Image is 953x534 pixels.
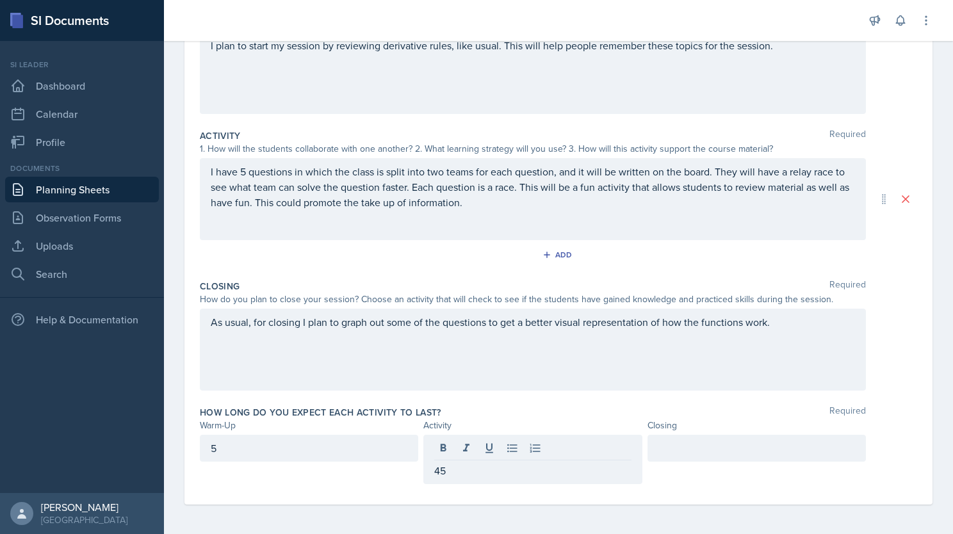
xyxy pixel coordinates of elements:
[648,419,866,432] div: Closing
[434,463,631,478] p: 45
[545,250,573,260] div: Add
[211,314,855,330] p: As usual, for closing I plan to graph out some of the questions to get a better visual representa...
[200,142,866,156] div: 1. How will the students collaborate with one another? 2. What learning strategy will you use? 3....
[200,129,241,142] label: Activity
[41,514,127,526] div: [GEOGRAPHIC_DATA]
[829,406,866,419] span: Required
[829,280,866,293] span: Required
[5,59,159,70] div: Si leader
[5,261,159,287] a: Search
[200,406,441,419] label: How long do you expect each activity to last?
[200,419,418,432] div: Warm-Up
[41,501,127,514] div: [PERSON_NAME]
[5,73,159,99] a: Dashboard
[5,307,159,332] div: Help & Documentation
[5,177,159,202] a: Planning Sheets
[200,293,866,306] div: How do you plan to close your session? Choose an activity that will check to see if the students ...
[829,129,866,142] span: Required
[211,164,855,210] p: I have 5 questions in which the class is split into two teams for each question, and it will be w...
[5,101,159,127] a: Calendar
[423,419,642,432] div: Activity
[5,233,159,259] a: Uploads
[538,245,580,264] button: Add
[5,205,159,231] a: Observation Forms
[211,441,407,456] p: 5
[200,280,240,293] label: Closing
[5,163,159,174] div: Documents
[211,38,855,53] p: I plan to start my session by reviewing derivative rules, like usual. This will help people remem...
[5,129,159,155] a: Profile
